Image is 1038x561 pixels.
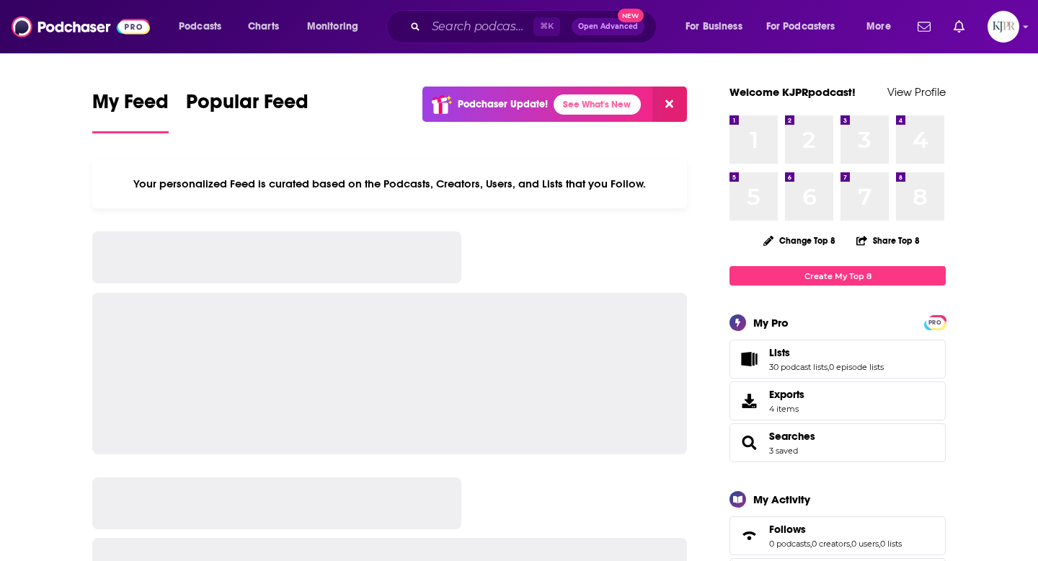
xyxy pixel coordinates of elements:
[729,85,856,99] a: Welcome KJPRpodcast!
[769,523,902,536] a: Follows
[307,17,358,37] span: Monitoring
[769,446,798,456] a: 3 saved
[926,317,944,328] span: PRO
[988,11,1019,43] span: Logged in as KJPRpodcast
[426,15,533,38] input: Search podcasts, credits, & more...
[769,404,804,414] span: 4 items
[948,14,970,39] a: Show notifications dropdown
[769,388,804,401] span: Exports
[179,17,221,37] span: Podcasts
[769,346,790,359] span: Lists
[729,423,946,462] span: Searches
[769,523,806,536] span: Follows
[753,492,810,506] div: My Activity
[554,94,641,115] a: See What's New
[169,15,240,38] button: open menu
[755,231,844,249] button: Change Top 8
[729,516,946,555] span: Follows
[769,430,815,443] a: Searches
[828,362,829,372] span: ,
[912,14,936,39] a: Show notifications dropdown
[92,159,687,208] div: Your personalized Feed is curated based on the Podcasts, Creators, Users, and Lists that you Follow.
[675,15,760,38] button: open menu
[769,539,810,549] a: 0 podcasts
[572,18,644,35] button: Open AdvancedNew
[186,89,309,133] a: Popular Feed
[297,15,377,38] button: open menu
[829,362,884,372] a: 0 episode lists
[92,89,169,133] a: My Feed
[988,11,1019,43] img: User Profile
[729,381,946,420] a: Exports
[757,15,856,38] button: open menu
[618,9,644,22] span: New
[769,362,828,372] a: 30 podcast lists
[12,13,150,40] img: Podchaser - Follow, Share and Rate Podcasts
[812,539,850,549] a: 0 creators
[686,17,742,37] span: For Business
[851,539,879,549] a: 0 users
[856,226,921,255] button: Share Top 8
[810,539,812,549] span: ,
[735,391,763,411] span: Exports
[887,85,946,99] a: View Profile
[850,539,851,549] span: ,
[729,266,946,286] a: Create My Top 8
[729,340,946,379] span: Lists
[735,349,763,369] a: Lists
[926,317,944,327] a: PRO
[753,316,789,330] div: My Pro
[248,17,279,37] span: Charts
[458,98,548,110] p: Podchaser Update!
[769,346,884,359] a: Lists
[533,17,560,36] span: ⌘ K
[735,526,763,546] a: Follows
[766,17,835,37] span: For Podcasters
[988,11,1019,43] button: Show profile menu
[578,23,638,30] span: Open Advanced
[735,433,763,453] a: Searches
[879,539,880,549] span: ,
[866,17,891,37] span: More
[880,539,902,549] a: 0 lists
[92,89,169,123] span: My Feed
[400,10,670,43] div: Search podcasts, credits, & more...
[239,15,288,38] a: Charts
[186,89,309,123] span: Popular Feed
[856,15,909,38] button: open menu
